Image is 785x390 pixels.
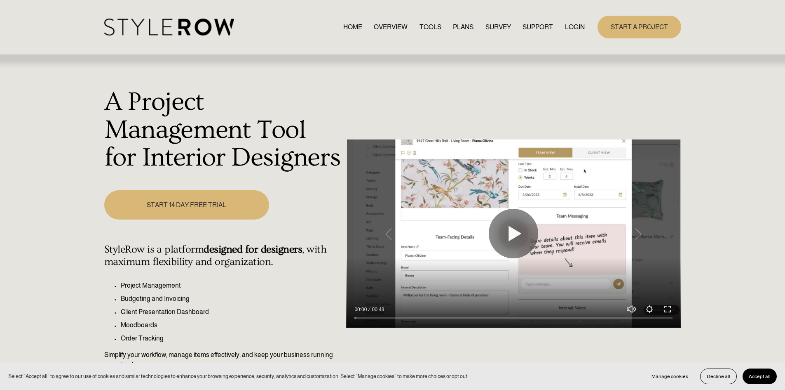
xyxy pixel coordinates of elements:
[651,373,688,379] span: Manage cookies
[121,307,342,317] p: Client Presentation Dashboard
[485,21,511,33] a: SURVEY
[565,21,585,33] a: LOGIN
[374,21,408,33] a: OVERVIEW
[104,190,269,220] a: START 14 DAY FREE TRIAL
[121,333,342,343] p: Order Tracking
[523,21,553,33] a: folder dropdown
[749,373,771,379] span: Accept all
[204,243,302,255] strong: designed for designers
[104,243,342,268] h4: StyleRow is a platform , with maximum flexibility and organization.
[419,21,441,33] a: TOOLS
[104,19,234,35] img: StyleRow
[707,373,730,379] span: Decline all
[598,16,681,38] a: START A PROJECT
[121,281,342,291] p: Project Management
[743,369,777,384] button: Accept all
[104,350,342,370] p: Simplify your workflow, manage items effectively, and keep your business running seamlessly.
[489,209,538,258] button: Play
[369,305,386,314] div: Duration
[700,369,737,384] button: Decline all
[121,294,342,304] p: Budgeting and Invoicing
[453,21,473,33] a: PLANS
[121,320,342,330] p: Moodboards
[354,315,673,321] input: Seek
[645,369,694,384] button: Manage cookies
[343,21,362,33] a: HOME
[8,372,469,380] p: Select “Accept all” to agree to our use of cookies and similar technologies to enhance your brows...
[104,88,342,172] h1: A Project Management Tool for Interior Designers
[523,22,553,32] span: SUPPORT
[354,305,369,314] div: Current time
